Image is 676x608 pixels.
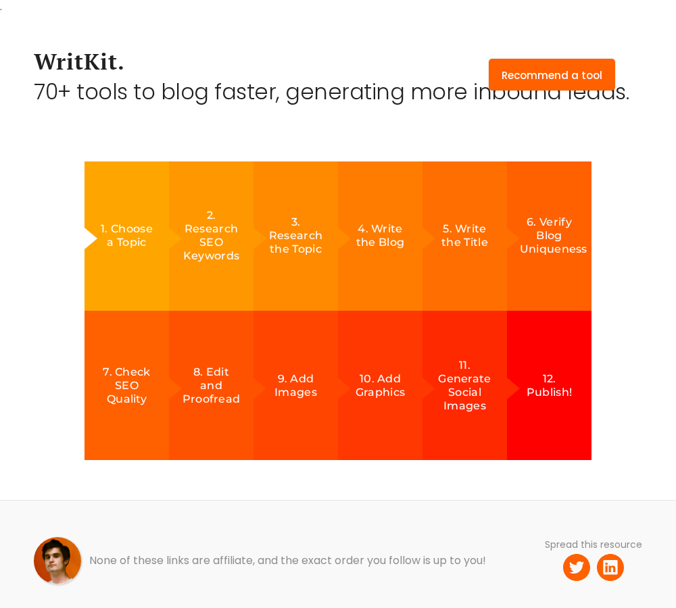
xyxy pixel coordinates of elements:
[266,216,326,256] div: 3. Research the Topic
[545,538,642,551] div: Spread this resource
[489,59,615,91] a: Recommend a tool
[435,222,495,249] div: 5. Write the Title
[351,372,410,399] div: 10. Add Graphics
[97,222,157,249] div: 1. Choose a Topic
[351,222,410,249] div: 4. Write the Blog
[520,372,579,399] div: 12. Publish!
[34,55,125,68] a: WritKit.
[520,216,579,256] div: 6. Verify Blog Uniqueness
[97,365,157,406] div: 7. Check SEO Quality
[266,372,326,399] div: 9. Add Images
[34,85,629,99] div: 70+ tools to blog faster, generating more inbound leads.
[435,359,495,413] div: 11. Generate Social Images
[89,554,486,567] div: None of these links are affiliate, and the exact order you follow is up to you!
[182,209,241,263] div: 2. Research SEO Keywords
[182,365,241,406] div: 8. Edit and Proofread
